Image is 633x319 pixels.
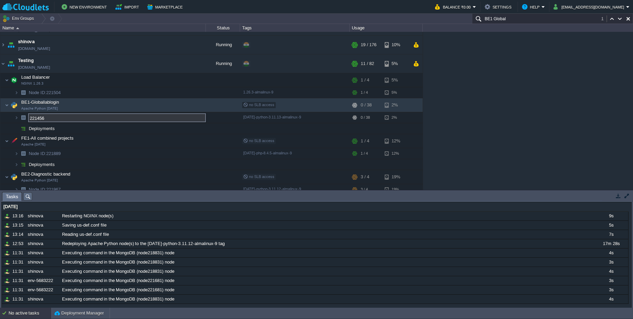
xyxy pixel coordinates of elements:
a: shinova [18,38,35,45]
img: AMDAwAAAACH5BAEAAAAALAAAAAABAAEAAAICRAEAOw== [18,87,28,98]
div: 4s [594,267,628,276]
div: 0 / 38 [361,112,370,123]
span: Node ID: [29,187,46,192]
div: 11:31 [12,285,25,294]
div: 3 / 4 [361,184,368,195]
button: Import [115,3,141,11]
div: 5s [594,221,628,230]
img: AMDAwAAAACH5BAEAAAAALAAAAAABAAEAAAICRAEAOw== [9,98,19,112]
span: Executing command in the MongoDB (node218831) node [62,250,174,256]
div: Name [1,24,206,32]
div: 9s [594,212,628,220]
div: shinova [26,258,60,267]
span: Executing command in the MongoDB (node221681) node [62,287,174,293]
img: AMDAwAAAACH5BAEAAAAALAAAAAABAAEAAAICRAEAOw== [16,27,19,29]
span: NGINX 1.26.3 [21,81,44,86]
span: [DATE]-python-3.11.12-almalinux-9 [243,187,301,191]
span: no SLB access [243,103,274,107]
span: Executing command in the MongoDB (node221681) node [62,278,174,284]
span: Apache Python [DATE] [21,106,58,111]
img: AMDAwAAAACH5BAEAAAAALAAAAAABAAEAAAICRAEAOw== [0,54,6,73]
span: [DATE]-php-8.4.5-almalinux-9 [243,151,292,155]
div: 12% [385,148,407,159]
img: Cloudlets [2,3,49,11]
button: Help [522,3,542,11]
div: 5% [385,73,407,87]
div: [DATE] [2,202,628,211]
div: 12% [385,134,407,148]
div: 11:31 [12,258,25,267]
a: Deployments [28,162,56,167]
div: 2% [385,98,407,112]
a: FE1-All combined projectsApache [DATE] [21,136,75,141]
div: shinova [26,248,60,257]
div: 3s [594,276,628,285]
a: Load BalancerNGINX 1.26.3 [21,75,51,80]
span: no SLB access [243,175,274,179]
div: 19 / 176 [361,36,376,54]
div: shinova [26,267,60,276]
div: 1 / 4 [361,73,369,87]
img: AMDAwAAAACH5BAEAAAAALAAAAAABAAEAAAICRAEAOw== [6,54,16,73]
div: 3 / 4 [361,170,369,184]
div: 1 / 4 [361,87,368,98]
span: no SLB access [243,139,274,143]
a: BE2-Diagnostic backendApache Python [DATE] [21,171,71,177]
img: AMDAwAAAACH5BAEAAAAALAAAAAABAAEAAAICRAEAOw== [18,148,28,159]
div: 5% [385,54,407,73]
div: 11:31 [12,248,25,257]
div: env-5683222 [26,285,60,294]
div: shinova [26,221,60,230]
div: 3s [594,258,628,267]
div: 19% [385,170,407,184]
img: AMDAwAAAACH5BAEAAAAALAAAAAABAAEAAAICRAEAOw== [9,170,19,184]
span: 221889 [28,151,62,156]
span: Executing command in the MongoDB (node218831) node [62,259,174,265]
div: 4s [594,248,628,257]
a: Testing [18,57,34,64]
div: shinova [26,212,60,220]
a: Node ID:221504 [28,90,62,95]
img: AMDAwAAAACH5BAEAAAAALAAAAAABAAEAAAICRAEAOw== [14,112,18,123]
a: [DOMAIN_NAME] [18,64,50,71]
img: AMDAwAAAACH5BAEAAAAALAAAAAABAAEAAAICRAEAOw== [5,73,9,87]
div: 17m 28s [594,239,628,248]
div: 1 [601,15,607,22]
img: AMDAwAAAACH5BAEAAAAALAAAAAABAAEAAAICRAEAOw== [18,112,28,123]
div: Tags [240,24,349,32]
div: shinova [26,239,60,248]
span: Apache [DATE] [21,142,46,146]
span: Executing command in the MongoDB (node218831) node [62,296,174,302]
span: Restarting NGINX node(s) [62,213,113,219]
span: BE2-Diagnostic backend [21,171,71,177]
div: 13:16 [12,212,25,220]
div: 19% [385,184,407,195]
div: 11:31 [12,276,25,285]
div: 1 / 4 [361,148,368,159]
span: FE1-All combined projects [21,135,75,141]
img: AMDAwAAAACH5BAEAAAAALAAAAAABAAEAAAICRAEAOw== [5,98,9,112]
div: 0 / 38 [361,98,372,112]
img: AMDAwAAAACH5BAEAAAAALAAAAAABAAEAAAICRAEAOw== [18,123,28,134]
div: 3s [594,285,628,294]
a: Node ID:221889 [28,151,62,156]
span: Tasks [6,192,18,201]
div: 10% [385,36,407,54]
div: 13:14 [12,230,25,239]
span: BE1-Globallablogin [21,99,60,105]
a: Deployments [28,126,56,131]
span: Load Balancer [21,74,51,80]
div: shinova [26,230,60,239]
span: Redeploying Apache Python node(s) to the [DATE]-python-3.11.12-almalinux-9 tag [62,241,225,247]
div: env-5683222 [26,276,60,285]
a: [DOMAIN_NAME] [18,45,50,52]
div: 7s [594,230,628,239]
img: AMDAwAAAACH5BAEAAAAALAAAAAABAAEAAAICRAEAOw== [14,148,18,159]
img: AMDAwAAAACH5BAEAAAAALAAAAAABAAEAAAICRAEAOw== [18,184,28,195]
img: AMDAwAAAACH5BAEAAAAALAAAAAABAAEAAAICRAEAOw== [9,134,19,148]
div: Running [206,54,240,73]
img: AMDAwAAAACH5BAEAAAAALAAAAAABAAEAAAICRAEAOw== [14,123,18,134]
span: Reading us-def.conf file [62,231,109,238]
